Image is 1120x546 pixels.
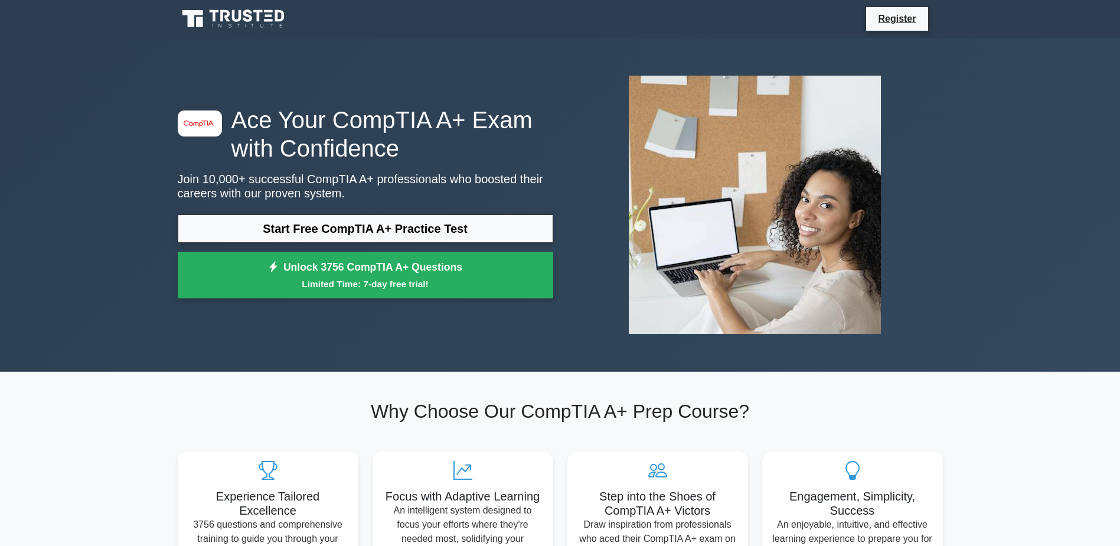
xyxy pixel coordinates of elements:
[382,489,544,503] h5: Focus with Adaptive Learning
[577,489,739,518] h5: Step into the Shoes of CompTIA A+ Victors
[772,489,933,518] h5: Engagement, Simplicity, Success
[178,214,553,243] a: Start Free CompTIA A+ Practice Test
[192,277,538,291] small: Limited Time: 7-day free trial!
[178,252,553,299] a: Unlock 3756 CompTIA A+ QuestionsLimited Time: 7-day free trial!
[187,489,349,518] h5: Experience Tailored Excellence
[871,11,923,26] a: Register
[178,400,943,422] h2: Why Choose Our CompTIA A+ Prep Course?
[178,172,553,200] p: Join 10,000+ successful CompTIA A+ professionals who boosted their careers with our proven system.
[178,106,553,162] h1: Ace Your CompTIA A+ Exam with Confidence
